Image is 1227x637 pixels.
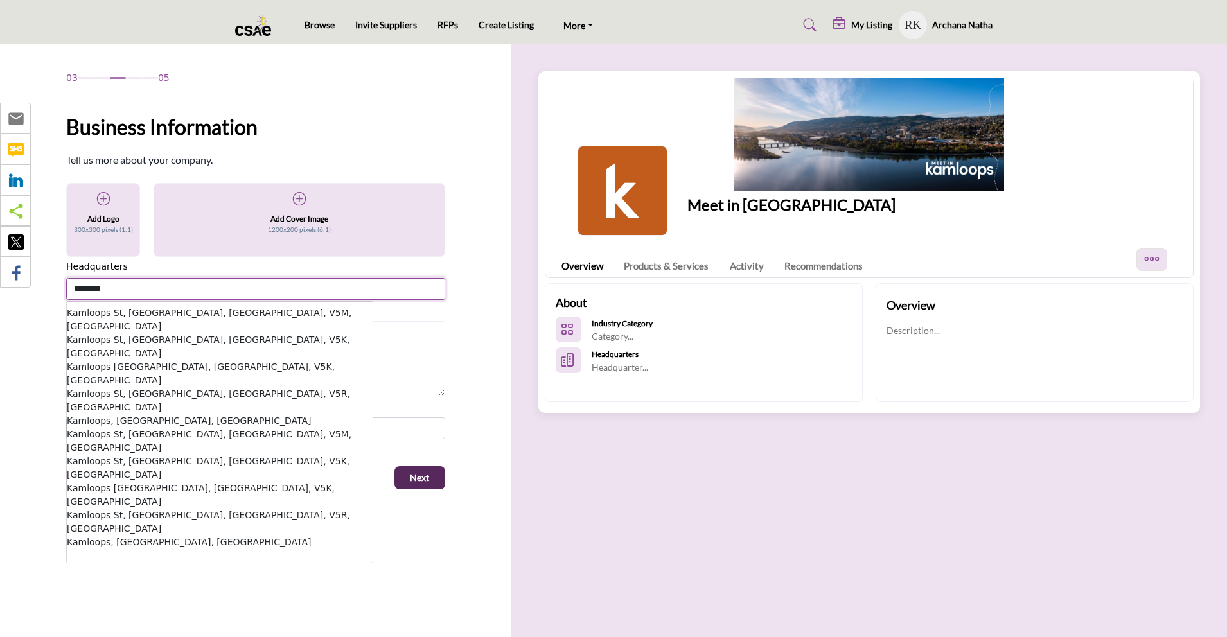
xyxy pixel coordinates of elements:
[556,294,587,311] h2: About
[545,78,1193,191] img: Cover Image
[394,466,445,489] button: Next
[67,455,373,482] li: Kamloops St, [GEOGRAPHIC_DATA], [GEOGRAPHIC_DATA], V5K, [GEOGRAPHIC_DATA]
[67,509,373,536] li: Kamloops St, [GEOGRAPHIC_DATA], [GEOGRAPHIC_DATA], V5R, [GEOGRAPHIC_DATA]
[67,360,373,387] li: Kamloops [GEOGRAPHIC_DATA], [GEOGRAPHIC_DATA], V5K, [GEOGRAPHIC_DATA]
[67,387,373,414] li: Kamloops St, [GEOGRAPHIC_DATA], [GEOGRAPHIC_DATA], V5R, [GEOGRAPHIC_DATA]
[624,259,709,274] a: Products & Services
[67,482,373,509] li: Kamloops [GEOGRAPHIC_DATA], [GEOGRAPHIC_DATA], V5K, [GEOGRAPHIC_DATA]
[833,17,892,33] div: My Listing
[899,11,927,39] button: Show hide supplier dropdown
[554,16,602,34] a: More
[887,324,940,337] p: Description...
[592,330,653,343] p: Category...
[67,306,373,333] li: Kamloops St, [GEOGRAPHIC_DATA], [GEOGRAPHIC_DATA], V5M, [GEOGRAPHIC_DATA]
[851,19,892,31] h5: My Listing
[556,347,581,373] button: HeadQuarters
[730,259,764,274] a: Activity
[887,297,935,314] h2: Overview
[355,19,417,30] a: Invite Suppliers
[592,318,653,328] b: Industry Category
[87,213,119,225] h5: Add Logo
[561,259,603,274] a: Overview
[1136,248,1167,271] button: More Options
[67,414,373,428] li: Kamloops, [GEOGRAPHIC_DATA], [GEOGRAPHIC_DATA]
[592,361,648,374] p: Headquarter...
[932,19,993,31] h5: Archana Natha
[270,213,328,225] h5: Add Cover Image
[67,536,373,549] li: Kamloops, [GEOGRAPHIC_DATA], [GEOGRAPHIC_DATA]
[66,71,78,85] span: 03
[158,71,170,85] span: 05
[687,193,896,216] h1: Meet in [GEOGRAPHIC_DATA]
[305,19,335,30] a: Browse
[578,146,667,236] img: Logo
[66,260,128,274] label: Headquarters
[235,15,278,36] img: site Logo
[479,19,534,30] a: Create Listing
[556,317,581,342] button: Categories List
[74,225,133,234] p: 300x300 pixels (1:1)
[67,333,373,360] li: Kamloops St, [GEOGRAPHIC_DATA], [GEOGRAPHIC_DATA], V5K, [GEOGRAPHIC_DATA]
[66,152,213,168] p: Tell us more about your company.
[784,259,863,274] a: Recommendations
[437,19,458,30] a: RFPs
[67,428,373,455] li: Kamloops St, [GEOGRAPHIC_DATA], [GEOGRAPHIC_DATA], V5M, [GEOGRAPHIC_DATA]
[268,225,331,234] p: 1200x200 pixels (6:1)
[410,471,429,484] span: Next
[791,15,825,35] a: Search
[592,349,639,359] b: Headquarters
[66,112,258,143] h1: Business Information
